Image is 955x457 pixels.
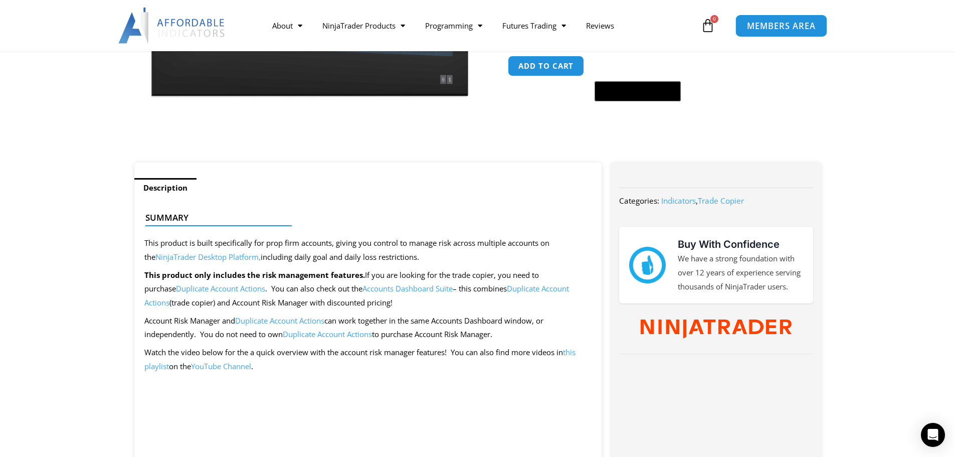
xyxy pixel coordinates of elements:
a: Duplicate Account Actions [283,329,372,339]
img: NinjaTrader Wordmark color RGB | Affordable Indicators – NinjaTrader [641,320,792,339]
a: this playlist [144,347,576,371]
a: Duplicate Account Actions [235,316,324,326]
a: Trade Copier [698,196,744,206]
h4: Summary [145,213,583,223]
p: If you are looking for the trade copier, you need to purchase . You can also check out the – this... [144,268,592,311]
a: MEMBERS AREA [735,14,827,37]
a: Programming [415,14,492,37]
img: mark thumbs good 43913 | Affordable Indicators – NinjaTrader [629,247,665,283]
a: Reviews [576,14,624,37]
span: 0 [710,15,718,23]
iframe: Secure express checkout frame [593,54,683,78]
a: About [262,14,312,37]
a: Indicators [661,196,696,206]
strong: This product only includes the risk management features. [144,270,365,280]
a: NinjaTrader Products [312,14,415,37]
button: Add to cart [508,56,584,76]
a: Futures Trading [492,14,576,37]
button: Buy with GPay [595,81,681,101]
img: LogoAI | Affordable Indicators – NinjaTrader [118,8,226,44]
a: NinjaTrader Desktop Platform, [155,252,261,262]
p: We have a strong foundation with over 12 years of experience serving thousands of NinjaTrader users. [678,252,803,294]
a: 0 [686,11,730,40]
nav: Menu [262,14,698,37]
h3: Buy With Confidence [678,237,803,252]
a: Duplicate Account Actions [176,283,265,293]
p: Account Risk Manager and can work together in the same Accounts Dashboard window, or independentl... [144,314,592,342]
p: This product is built specifically for prop firm accounts, giving you control to manage risk acro... [144,236,592,264]
p: Watch the video below for the a quick overview with the account risk manager features! You can al... [144,346,592,374]
span: , [661,196,744,206]
div: Open Intercom Messenger [921,423,945,447]
iframe: PayPal Message 1 [508,107,801,116]
a: Description [134,178,197,198]
a: Accounts Dashboard Suite [362,283,453,293]
a: YouTube Channel [191,361,251,371]
span: Categories: [619,196,659,206]
span: MEMBERS AREA [747,22,816,30]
